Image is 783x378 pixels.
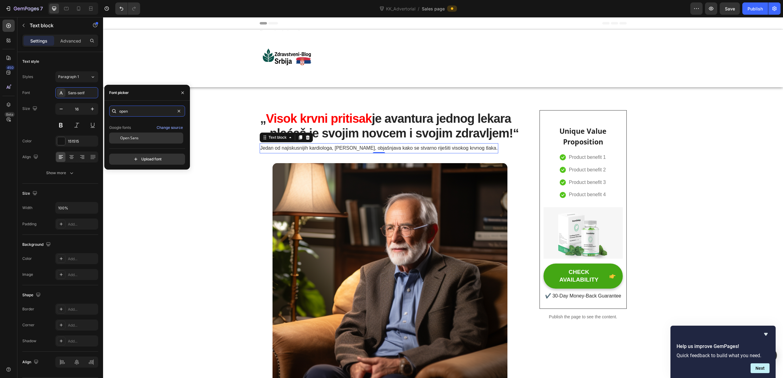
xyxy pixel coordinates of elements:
button: 7 [2,2,46,15]
iframe: Design area [103,17,783,378]
div: Font [22,90,30,95]
div: CHECK AVAILABILITY [448,251,504,266]
p: Unique Value Proposition [454,109,506,130]
span: Open Sans [120,135,139,141]
div: Image [22,272,33,277]
div: Corner [22,322,35,328]
div: Text style [22,59,39,64]
div: Undo/Redo [115,2,140,15]
p: Quick feedback to build what you need. [677,353,770,358]
div: Add... [68,256,97,262]
div: Size [22,105,39,113]
span: / [418,6,419,12]
span: Sales page [422,6,445,12]
div: Text block [164,118,185,123]
h2: Help us improve GemPages! [677,343,770,350]
div: Add... [68,222,97,227]
p: Google fonts [109,125,131,130]
span: Paragraph 1 [58,74,79,80]
button: Upload font [109,154,185,165]
button: Paragraph 1 [55,71,98,82]
button: Show more [22,167,98,178]
div: Change source [157,125,183,130]
div: Sans-serif [68,90,97,96]
div: Styles [22,74,33,80]
p: ✔️ 30-Day Money-Back Guarantee [441,275,519,283]
img: Alt Image [440,190,520,241]
button: Save [720,2,740,15]
div: Add... [68,339,97,344]
p: Product benefit 4 [466,173,503,182]
div: Help us improve GemPages! [677,331,770,373]
p: 7 [40,5,43,12]
p: Publish the page to see the content. [436,297,524,303]
div: Shape [22,291,42,299]
button: Hide survey [762,331,770,338]
div: Shadow [22,338,36,344]
a: CHECK AVAILABILITY [440,246,520,271]
div: Background [22,241,52,249]
div: Upload font [133,156,161,162]
span: Save [725,6,735,11]
button: Next question [751,363,770,373]
input: Auto [56,202,98,213]
div: 450 [6,65,15,70]
button: Change source [156,124,183,131]
p: Product benefit 1 [466,136,503,145]
div: Color [22,138,32,144]
div: Color [22,256,32,261]
div: Border [22,306,34,312]
div: Align [22,153,39,161]
p: Product benefit 3 [466,161,503,170]
div: Beta [5,112,15,117]
p: Advanced [60,38,81,44]
div: 151515 [68,139,97,144]
button: Publish [742,2,768,15]
p: Product benefit 2 [466,148,503,157]
div: Publish [748,6,763,12]
div: Add... [68,323,97,328]
div: Add... [68,307,97,312]
strong: Visok krvni pritisak [163,95,269,108]
div: Width [22,205,32,211]
div: Padding [22,221,36,227]
div: Size [22,189,39,198]
div: Align [22,358,40,366]
div: Add... [68,272,97,278]
p: Text block [30,22,82,29]
div: Font picker [109,90,129,95]
strong: je avantura jednog lekara – plaćaš je svojim novcem i svojim zdravljem!“ [157,95,416,123]
strong: „ [157,95,163,108]
p: Settings [30,38,47,44]
span: KK_Advertorial [385,6,417,12]
div: Show more [46,170,75,176]
span: Jedan od najiskusnijih kardiologa, [PERSON_NAME], objašnjava kako se stvarno riješiti visokog krv... [157,128,395,133]
input: Search font [109,106,185,117]
div: Rich Text Editor. Editing area: main [157,126,395,136]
